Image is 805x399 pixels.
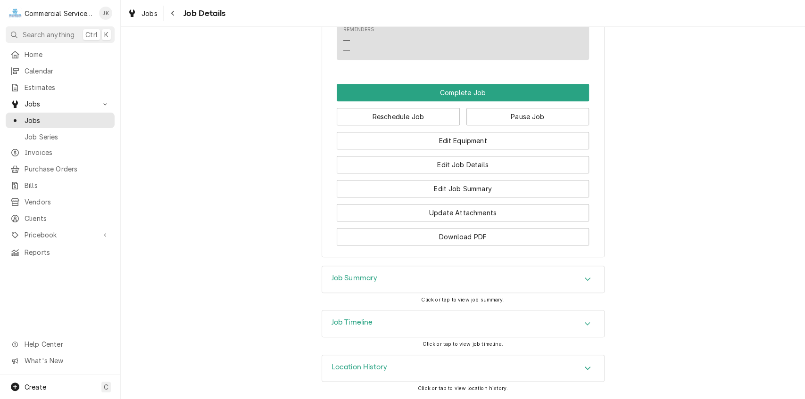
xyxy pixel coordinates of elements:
span: K [104,30,108,40]
span: Create [25,383,46,391]
span: Reports [25,247,110,257]
a: Clients [6,211,115,226]
div: Job Timeline [322,310,605,337]
span: Search anything [23,30,75,40]
a: Jobs [124,6,161,21]
a: Go to Jobs [6,96,115,112]
button: Accordion Details Expand Trigger [322,266,604,293]
a: Bills [6,178,115,193]
span: Jobs [141,8,158,18]
div: Commercial Service Co.'s Avatar [8,7,22,20]
span: C [104,382,108,392]
div: Button Group [337,84,589,245]
div: John Key's Avatar [99,7,112,20]
span: Click or tap to view location history. [418,385,508,391]
a: Go to Pricebook [6,227,115,243]
button: Complete Job [337,84,589,101]
span: Jobs [25,115,110,125]
div: Button Group Row [337,149,589,173]
div: — [343,45,350,55]
span: Invoices [25,147,110,157]
a: Vendors [6,194,115,210]
div: Button Group Row [337,84,589,101]
span: Help Center [25,339,109,349]
div: Button Group Row [337,221,589,245]
h3: Location History [332,363,388,372]
span: Jobs [25,99,96,109]
a: Job Series [6,129,115,145]
div: JK [99,7,112,20]
span: Home [25,49,110,59]
button: Navigate back [166,6,181,21]
div: Accordion Header [322,266,604,293]
span: Click or tap to view job timeline. [423,341,503,347]
span: What's New [25,356,109,366]
h3: Job Timeline [332,318,373,327]
span: Estimates [25,82,110,92]
div: Button Group Row [337,125,589,149]
div: Button Group Row [337,197,589,221]
button: Pause Job [466,108,589,125]
a: Go to Help Center [6,336,115,352]
a: Calendar [6,63,115,79]
div: Commercial Service Co. [25,8,94,18]
a: Estimates [6,80,115,95]
span: Click or tap to view job summary. [421,297,504,303]
button: Update Attachments [337,204,589,221]
div: C [8,7,22,20]
button: Edit Equipment [337,132,589,149]
span: Bills [25,180,110,190]
button: Search anythingCtrlK [6,26,115,43]
span: Purchase Orders [25,164,110,174]
a: Jobs [6,113,115,128]
a: Go to What's New [6,353,115,368]
span: Clients [25,213,110,223]
button: Reschedule Job [337,108,460,125]
h3: Job Summary [332,274,378,283]
div: Accordion Header [322,310,604,337]
div: Location History [322,355,605,382]
button: Accordion Details Expand Trigger [322,310,604,337]
button: Edit Job Summary [337,180,589,197]
span: Job Details [181,7,226,20]
div: — [343,35,350,45]
span: Pricebook [25,230,96,240]
a: Home [6,47,115,62]
a: Reports [6,244,115,260]
span: Job Series [25,132,110,142]
button: Download PDF [337,228,589,245]
a: Purchase Orders [6,161,115,177]
button: Edit Job Details [337,156,589,173]
span: Calendar [25,66,110,76]
div: Reminders [343,26,374,55]
span: Vendors [25,197,110,207]
div: Reminders [343,26,374,33]
a: Invoices [6,145,115,160]
button: Accordion Details Expand Trigger [322,355,604,382]
div: Accordion Header [322,355,604,382]
div: Button Group Row [337,101,589,125]
div: Job Summary [322,266,605,293]
div: Button Group Row [337,173,589,197]
span: Ctrl [85,30,98,40]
